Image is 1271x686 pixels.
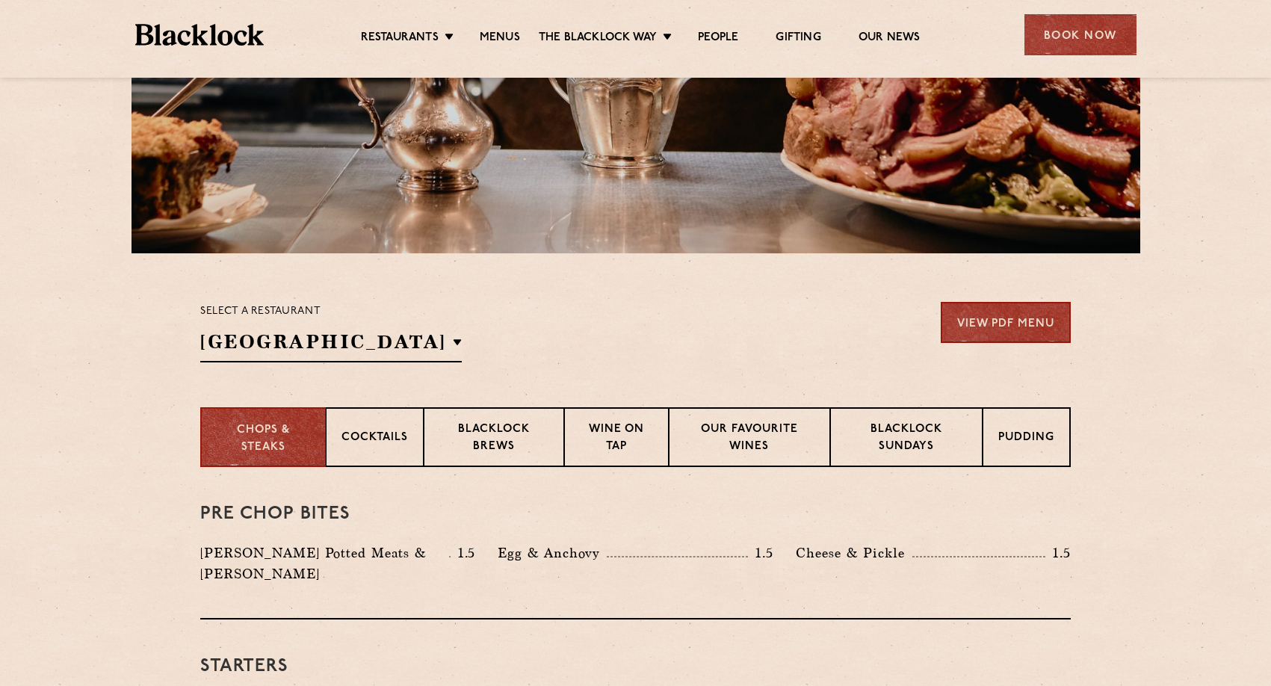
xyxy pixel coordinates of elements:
[451,543,476,563] p: 1.5
[217,422,310,456] p: Chops & Steaks
[341,430,408,448] p: Cocktails
[439,421,548,457] p: Blacklock Brews
[200,543,449,584] p: [PERSON_NAME] Potted Meats & [PERSON_NAME]
[361,31,439,47] a: Restaurants
[480,31,520,47] a: Menus
[200,329,462,362] h2: [GEOGRAPHIC_DATA]
[776,31,820,47] a: Gifting
[200,302,462,321] p: Select a restaurant
[859,31,921,47] a: Our News
[698,31,738,47] a: People
[846,421,967,457] p: Blacklock Sundays
[941,302,1071,343] a: View PDF Menu
[684,421,814,457] p: Our favourite wines
[135,24,265,46] img: BL_Textured_Logo-footer-cropped.svg
[1045,543,1071,563] p: 1.5
[748,543,773,563] p: 1.5
[1024,14,1137,55] div: Book Now
[796,543,912,563] p: Cheese & Pickle
[498,543,607,563] p: Egg & Anchovy
[539,31,657,47] a: The Blacklock Way
[580,421,653,457] p: Wine on Tap
[998,430,1054,448] p: Pudding
[200,657,1071,676] h3: Starters
[200,504,1071,524] h3: Pre Chop Bites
